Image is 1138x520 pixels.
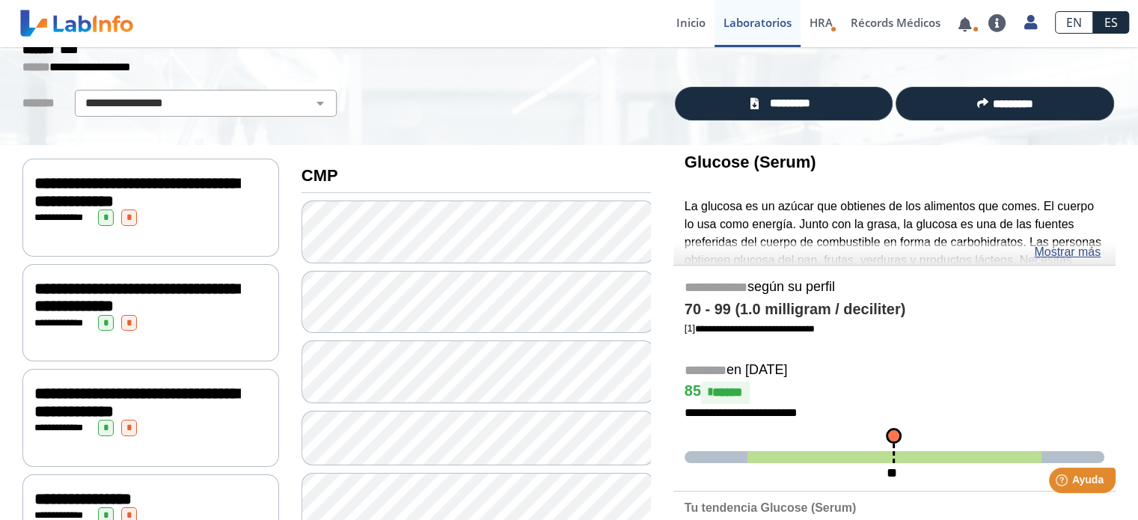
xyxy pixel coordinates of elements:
span: HRA [810,15,833,30]
a: ES [1093,11,1129,34]
b: CMP [302,166,338,185]
h5: en [DATE] [685,362,1104,379]
h5: según su perfil [685,279,1104,296]
a: EN [1055,11,1093,34]
b: Tu tendencia Glucose (Serum) [685,501,856,514]
p: La glucosa es un azúcar que obtienes de los alimentos que comes. El cuerpo lo usa como energía. J... [685,198,1104,322]
h4: 85 [685,382,1104,404]
a: [1] [685,322,815,334]
h4: 70 - 99 (1.0 milligram / deciliter) [685,301,1104,319]
iframe: Help widget launcher [1005,462,1122,504]
a: Mostrar más [1034,243,1101,261]
b: Glucose (Serum) [685,153,816,171]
